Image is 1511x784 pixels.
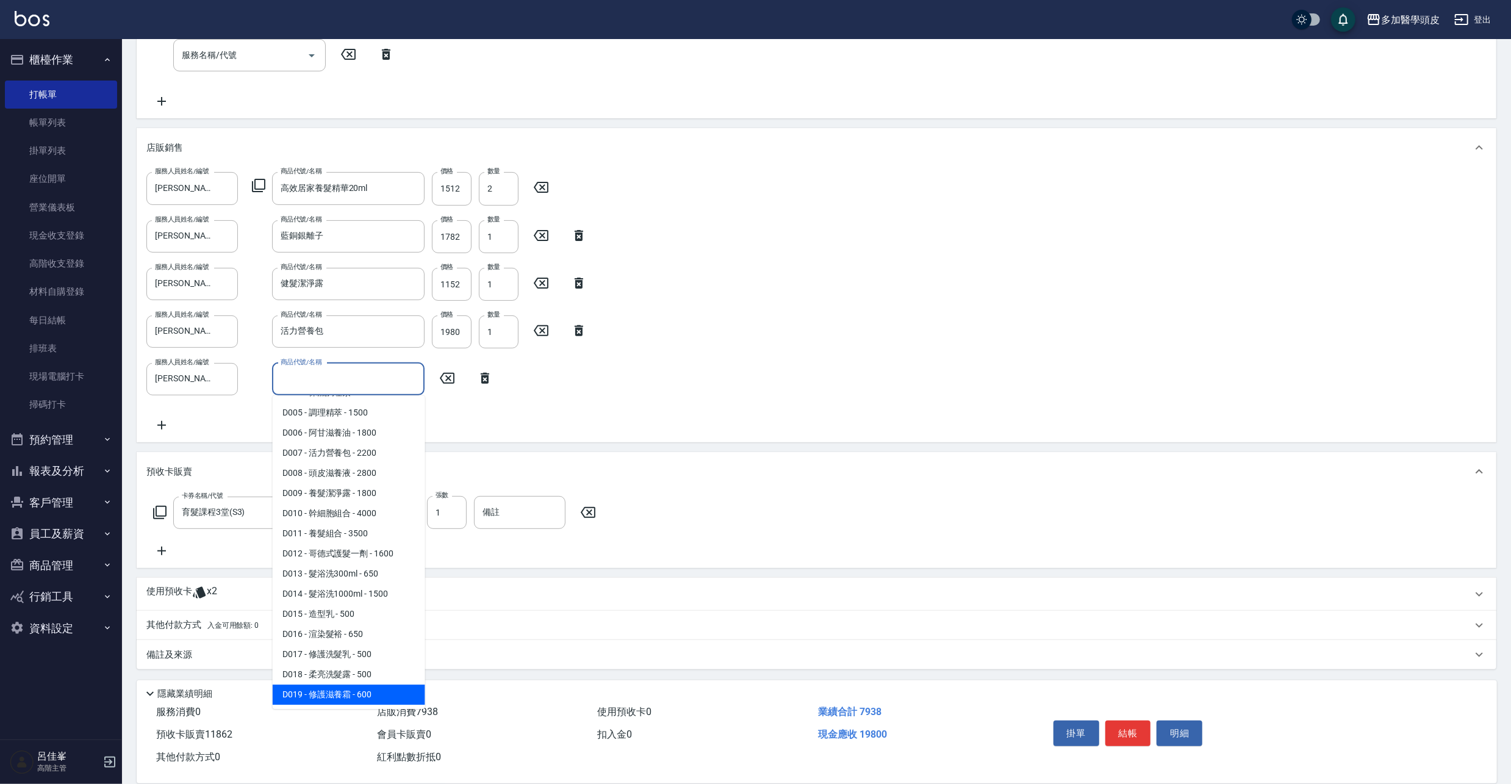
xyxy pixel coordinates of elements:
button: 行銷工具 [5,581,117,613]
div: 店販銷售 [137,128,1496,167]
div: 備註及來源 [137,640,1496,669]
span: 其他付款方式 0 [156,751,220,763]
button: 登出 [1449,9,1496,31]
p: 隱藏業績明細 [157,688,212,700]
span: D005 - 調理精萃 - 1500 [273,403,425,423]
label: 商品代號/名稱 [281,358,321,367]
label: 價格 [440,310,453,319]
button: 明細 [1157,721,1202,746]
label: 服務人員姓名/編號 [155,167,209,176]
div: 預收卡販賣 [137,452,1496,491]
button: 多加醫學頭皮 [1362,7,1445,32]
p: 高階主管 [37,763,99,774]
a: 高階收支登錄 [5,250,117,278]
img: Logo [15,11,49,26]
span: D011 - 養髮組合 - 3500 [273,523,425,544]
div: 使用預收卡x2 [137,578,1496,611]
span: D017 - 修護洗髮乳 - 500 [273,644,425,664]
label: 服務人員姓名/編號 [155,310,209,319]
label: 價格 [440,262,453,272]
span: 扣入金 0 [597,728,632,740]
button: 客戶管理 [5,487,117,519]
label: 商品代號/名稱 [281,167,321,176]
div: 其他付款方式入金可用餘額: 0 [137,611,1496,640]
span: D018 - 柔亮洗髮露 - 500 [273,664,425,685]
label: 商品代號/名稱 [281,215,321,224]
button: 商品管理 [5,550,117,581]
a: 每日結帳 [5,306,117,334]
a: 營業儀表板 [5,193,117,221]
span: 會員卡販賣 0 [377,728,431,740]
button: 櫃檯作業 [5,44,117,76]
button: 預約管理 [5,424,117,456]
p: 備註及來源 [146,649,192,661]
p: 其他付款方式 [146,619,259,632]
label: 卡券名稱/代號 [182,491,223,500]
button: 報表及分析 [5,455,117,487]
span: 現金應收 19800 [818,728,887,740]
span: 預收卡販賣 11862 [156,728,232,740]
button: 掛單 [1053,721,1099,746]
button: save [1331,7,1355,32]
span: D012 - 哥德式護髮一劑 - 1600 [273,544,425,564]
label: 服務人員姓名/編號 [155,262,209,272]
a: 現金收支登錄 [5,221,117,250]
span: D006 - 阿甘滋養油 - 1800 [273,423,425,443]
span: x2 [207,585,217,603]
p: 店販銷售 [146,142,183,154]
label: 數量 [487,215,500,224]
span: D009 - 養髮潔淨露 - 1800 [273,483,425,503]
label: 服務人員姓名/編號 [155,215,209,224]
img: Person [10,750,34,774]
a: 打帳單 [5,81,117,109]
span: 業績合計 7938 [818,706,881,717]
label: 價格 [440,167,453,176]
span: D019 - 修護滋養霜 - 600 [273,685,425,705]
span: D013 - 髮浴洗300ml - 650 [273,564,425,584]
span: D007 - 活力營養包 - 2200 [273,443,425,463]
a: 帳單列表 [5,109,117,137]
label: 數量 [487,310,500,319]
span: D016 - 渲染髮裕 - 650 [273,624,425,644]
div: 多加醫學頭皮 [1381,12,1440,27]
a: 座位開單 [5,165,117,193]
span: D014 - 髮浴洗1000ml - 1500 [273,584,425,604]
a: 掛單列表 [5,137,117,165]
span: D008 - 頭皮滋養液 - 2800 [273,463,425,483]
p: 預收卡販賣 [146,466,192,478]
label: 價格 [440,215,453,224]
label: 商品代號/名稱 [281,310,321,319]
a: 排班表 [5,334,117,362]
a: 現場電腦打卡 [5,362,117,390]
a: 掃碼打卡 [5,390,117,419]
span: 入金可用餘額: 0 [207,621,259,630]
span: 店販消費 7938 [377,706,438,717]
label: 張數 [436,491,448,500]
label: 數量 [487,262,500,272]
label: 數量 [487,167,500,176]
button: 資料設定 [5,613,117,644]
button: 員工及薪資 [5,518,117,550]
label: 服務人員姓名/編號 [155,358,209,367]
label: 商品代號/名稱 [281,262,321,272]
span: 使用預收卡 0 [597,706,651,717]
span: D015 - 造型乳 - 500 [273,604,425,624]
p: 使用預收卡 [146,585,192,603]
button: Open [302,46,321,65]
a: 材料自購登錄 [5,278,117,306]
span: 紅利點數折抵 0 [377,751,441,763]
button: 結帳 [1105,721,1151,746]
span: 服務消費 0 [156,706,201,717]
h5: 呂佳峯 [37,750,99,763]
span: D010 - 幹細胞組合 - 4000 [273,503,425,523]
